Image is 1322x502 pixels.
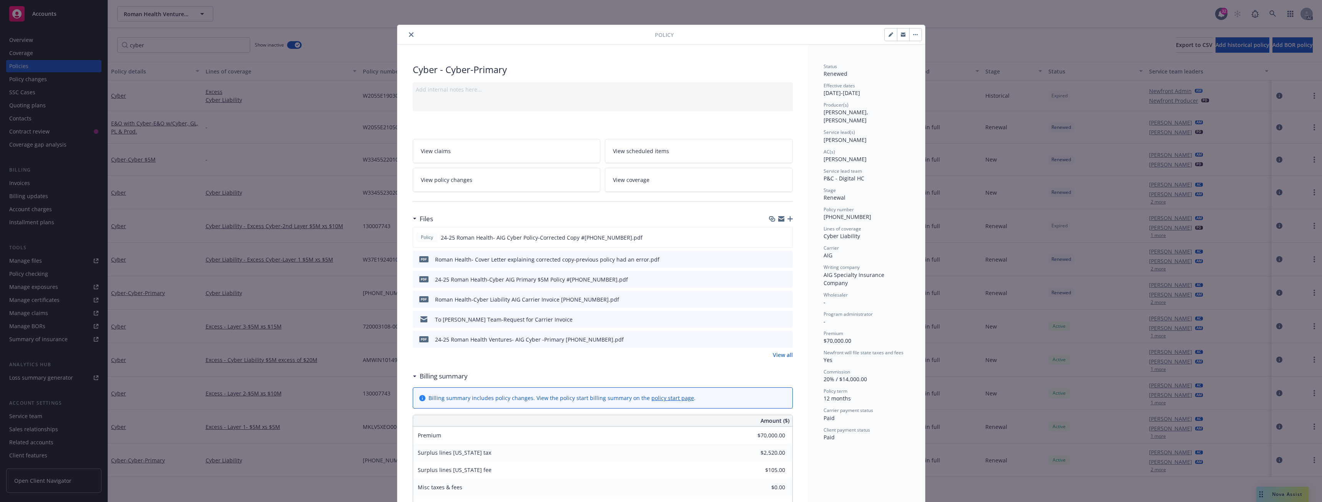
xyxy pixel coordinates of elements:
[824,245,839,251] span: Carrier
[824,155,867,163] span: [PERSON_NAME]
[407,30,416,39] button: close
[770,233,776,242] button: download file
[441,233,643,242] span: 24-25 Roman Health- AIG Cyber Policy-Corrected Copy #[PHONE_NUMBER].pdf
[740,464,790,476] input: 0.00
[418,466,492,474] span: Surplus lines [US_STATE] fee
[824,395,851,402] span: 12 months
[419,256,428,262] span: pdf
[435,275,628,284] div: 24-25 Roman Health-Cyber AIG Primary $5M Policy #[PHONE_NUMBER].pdf
[824,299,825,306] span: -
[824,136,867,143] span: [PERSON_NAME]
[413,63,793,76] div: Cyber - Cyber-Primary
[824,175,864,182] span: P&C - Digital HC
[418,484,462,491] span: Misc taxes & fees
[824,82,855,89] span: Effective dates
[824,388,847,394] span: Policy term
[420,214,433,224] h3: Files
[824,264,860,270] span: Writing company
[783,255,790,264] button: preview file
[420,371,468,381] h3: Billing summary
[655,31,674,39] span: Policy
[824,194,845,201] span: Renewal
[419,276,428,282] span: pdf
[824,168,862,174] span: Service lead team
[824,407,873,414] span: Carrier payment status
[824,148,835,155] span: AC(s)
[428,394,696,402] div: Billing summary includes policy changes. View the policy start billing summary on the .
[824,63,837,70] span: Status
[824,292,848,298] span: Wholesaler
[740,482,790,493] input: 0.00
[824,187,836,193] span: Stage
[435,255,659,264] div: Roman Health- Cover Letter explaining corrected copy-previous policy had an error.pdf
[435,315,573,324] div: To [PERSON_NAME] Team-Request for Carrier Invoice
[740,430,790,441] input: 0.00
[824,213,871,220] span: [PHONE_NUMBER]
[613,176,649,184] span: View coverage
[824,102,849,108] span: Producer(s)
[740,447,790,459] input: 0.00
[771,335,777,344] button: download file
[824,82,910,97] div: [DATE] - [DATE]
[605,168,793,192] a: View coverage
[413,168,601,192] a: View policy changes
[824,232,910,240] div: Cyber Liability
[761,417,789,425] span: Amount ($)
[824,311,873,317] span: Program administrator
[435,335,624,344] div: 24-25 Roman Health Ventures- AIG Cyber -Primary [PHONE_NUMBER].pdf
[824,369,850,375] span: Commission
[605,139,793,163] a: View scheduled items
[771,255,777,264] button: download file
[783,315,790,324] button: preview file
[824,129,855,135] span: Service lead(s)
[824,356,832,364] span: Yes
[419,234,435,241] span: Policy
[824,337,851,344] span: $70,000.00
[824,414,835,422] span: Paid
[824,318,825,325] span: -
[783,275,790,284] button: preview file
[413,214,433,224] div: Files
[824,225,861,232] span: Lines of coverage
[824,70,847,77] span: Renewed
[783,335,790,344] button: preview file
[824,349,903,356] span: Newfront will file state taxes and fees
[782,233,789,242] button: preview file
[824,252,832,259] span: AIG
[824,427,870,433] span: Client payment status
[418,449,491,456] span: Surplus lines [US_STATE] tax
[421,176,472,184] span: View policy changes
[419,336,428,342] span: pdf
[824,206,854,213] span: Policy number
[824,108,870,124] span: [PERSON_NAME], [PERSON_NAME]
[824,434,835,441] span: Paid
[421,147,451,155] span: View claims
[416,85,790,93] div: Add internal notes here...
[435,295,619,304] div: Roman Health-Cyber Liability AIG Carrier Invoice [PHONE_NUMBER].pdf
[413,139,601,163] a: View claims
[419,296,428,302] span: pdf
[413,371,468,381] div: Billing summary
[418,432,441,439] span: Premium
[824,375,867,383] span: 20% / $14,000.00
[771,315,777,324] button: download file
[824,271,886,287] span: AIG Specialty Insurance Company
[773,351,793,359] a: View all
[771,275,777,284] button: download file
[783,295,790,304] button: preview file
[613,147,669,155] span: View scheduled items
[771,295,777,304] button: download file
[651,394,694,402] a: policy start page
[824,330,843,337] span: Premium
